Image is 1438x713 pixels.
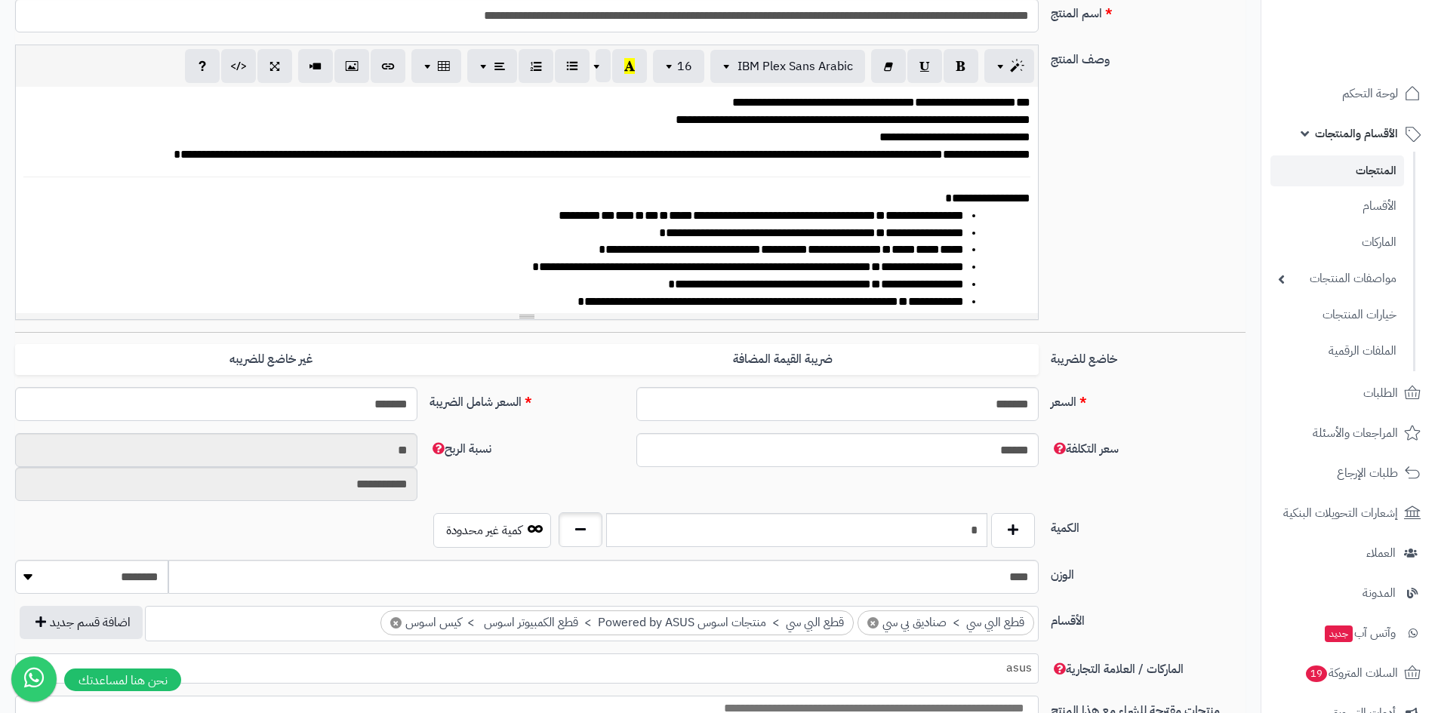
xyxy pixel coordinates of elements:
a: السلات المتروكة19 [1270,655,1429,691]
span: جديد [1325,625,1353,642]
span: الأقسام والمنتجات [1315,123,1398,144]
button: 16 [653,50,704,83]
span: السلات المتروكة [1304,662,1398,684]
span: الطلبات [1363,383,1398,404]
span: × [390,617,402,628]
button: اضافة قسم جديد [20,606,143,639]
span: طلبات الإرجاع [1337,463,1398,484]
label: غير خاضع للضريبه [15,344,527,375]
a: المراجعات والأسئلة [1270,415,1429,451]
li: قطع البي سي > منتجات اسوس Powered by ASUS > قطع الكمبيوتر اسوس > كيس اسوس [380,610,854,635]
a: إشعارات التحويلات البنكية [1270,495,1429,531]
a: مواصفات المنتجات [1270,263,1404,295]
span: IBM Plex Sans Arabic [737,57,853,75]
a: الطلبات [1270,375,1429,411]
a: العملاء [1270,535,1429,571]
span: إشعارات التحويلات البنكية [1283,502,1398,524]
span: سعر التكلفة [1051,440,1119,458]
span: لوحة التحكم [1342,83,1398,104]
label: ضريبة القيمة المضافة [527,344,1039,375]
span: 16 [677,57,692,75]
span: المراجعات والأسئلة [1313,423,1398,444]
span: المدونة [1363,582,1396,604]
span: asus [16,656,1038,679]
label: وصف المنتج [1045,45,1252,69]
label: الوزن [1045,560,1252,584]
a: المنتجات [1270,155,1404,186]
button: IBM Plex Sans Arabic [710,50,865,83]
span: × [867,617,879,628]
a: الماركات [1270,226,1404,259]
span: نسبة الربح [430,440,491,458]
a: المدونة [1270,575,1429,611]
span: وآتس آب [1323,622,1396,644]
label: الكمية [1045,513,1252,537]
a: خيارات المنتجات [1270,299,1404,331]
label: الأقسام [1045,606,1252,630]
a: الأقسام [1270,190,1404,223]
a: طلبات الإرجاع [1270,455,1429,491]
label: خاضع للضريبة [1045,344,1252,368]
label: السعر شامل الضريبة [423,387,630,411]
a: لوحة التحكم [1270,75,1429,112]
span: العملاء [1366,542,1396,564]
span: asus [15,653,1039,684]
span: الماركات / العلامة التجارية [1051,660,1184,678]
img: logo-2.png [1335,41,1424,72]
span: 19 [1306,665,1327,682]
a: الملفات الرقمية [1270,335,1404,367]
a: وآتس آبجديد [1270,615,1429,651]
label: السعر [1045,387,1252,411]
li: قطع البي سي > صناديق بي سي [858,610,1034,635]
